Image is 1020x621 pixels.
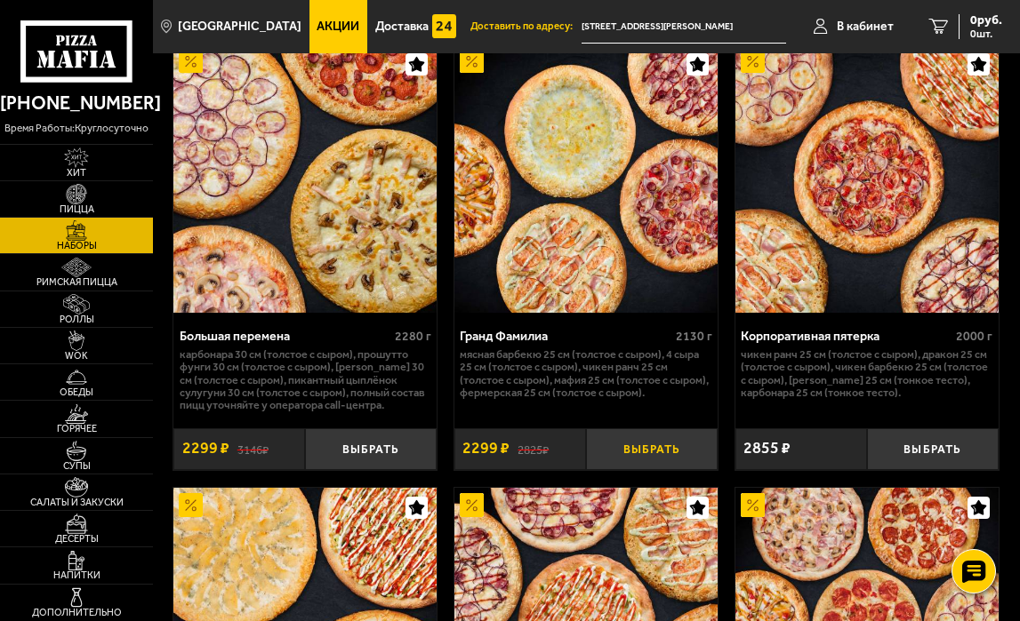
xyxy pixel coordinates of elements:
[470,21,582,31] span: Доставить по адресу:
[179,50,203,74] img: Акционный
[460,329,671,344] div: Гранд Фамилиа
[837,20,894,33] span: В кабинет
[741,329,952,344] div: Корпоративная пятерка
[432,14,456,38] img: 15daf4d41897b9f0e9f617042186c801.svg
[743,441,791,457] span: 2855 ₽
[741,50,765,74] img: Акционный
[676,329,712,344] span: 2130 г
[173,44,437,313] img: Большая перемена
[173,44,437,313] a: АкционныйБольшая перемена
[305,428,437,470] button: Выбрать
[586,428,718,470] button: Выбрать
[237,442,269,456] s: 3146 ₽
[317,20,359,33] span: Акции
[179,493,203,517] img: Акционный
[518,442,549,456] s: 2825 ₽
[182,441,229,457] span: 2299 ₽
[460,493,484,517] img: Акционный
[970,14,1002,27] span: 0 руб.
[970,28,1002,39] span: 0 шт.
[180,348,431,412] p: Карбонара 30 см (толстое с сыром), Прошутто Фунги 30 см (толстое с сыром), [PERSON_NAME] 30 см (т...
[454,44,718,313] img: Гранд Фамилиа
[178,20,301,33] span: [GEOGRAPHIC_DATA]
[460,50,484,74] img: Акционный
[395,329,431,344] span: 2280 г
[735,44,999,313] img: Корпоративная пятерка
[375,20,429,33] span: Доставка
[741,493,765,517] img: Акционный
[460,348,711,399] p: Мясная Барбекю 25 см (толстое с сыром), 4 сыра 25 см (толстое с сыром), Чикен Ранч 25 см (толстое...
[956,329,992,344] span: 2000 г
[462,441,510,457] span: 2299 ₽
[735,44,999,313] a: АкционныйКорпоративная пятерка
[454,44,718,313] a: АкционныйГранд Фамилиа
[582,11,785,44] input: Ваш адрес доставки
[180,329,390,344] div: Большая перемена
[867,428,999,470] button: Выбрать
[741,348,992,399] p: Чикен Ранч 25 см (толстое с сыром), Дракон 25 см (толстое с сыром), Чикен Барбекю 25 см (толстое ...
